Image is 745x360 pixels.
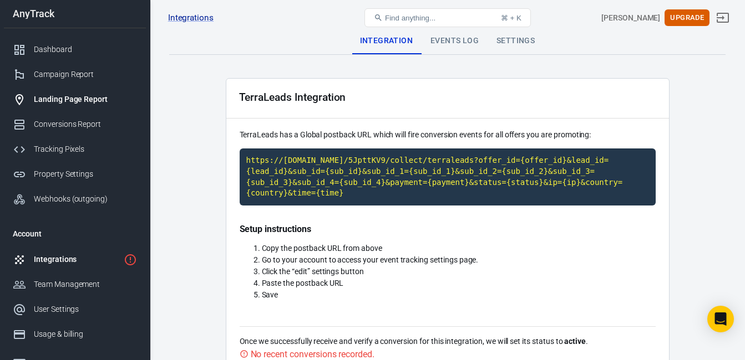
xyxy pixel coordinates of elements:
a: Integrations [168,12,214,24]
div: Property Settings [34,168,137,180]
h4: Setup instructions [240,223,656,235]
div: Webhooks (outgoing) [34,193,137,205]
a: Dashboard [4,37,146,62]
a: Usage & billing [4,322,146,347]
li: Paste the postback URL [262,277,656,289]
div: Usage & billing [34,328,137,340]
div: Campaign Report [34,69,137,80]
div: AnyTrack [4,9,146,19]
a: Tracking Pixels [4,137,146,162]
div: Integration [351,28,422,54]
div: Tracking Pixels [34,143,137,155]
li: Copy the postback URL from above [262,243,656,254]
a: Conversions Report [4,112,146,137]
div: Team Management [34,279,137,290]
a: User Settings [4,297,146,322]
div: Dashboard [34,44,137,55]
li: Save [262,289,656,301]
p: TerraLeads has a Global postback URL which will fire conversion events for all offers you are pro... [240,129,656,141]
code: Click to copy [240,148,656,205]
p: Once we successfully receive and verify a conversion for this integration, we will set its status... [240,336,656,347]
a: Landing Page Report [4,87,146,112]
div: Account id: 5JpttKV9 [601,12,660,24]
div: Integrations [34,254,119,265]
li: Go to your account to access your event tracking settings page. [262,254,656,266]
li: Click the “edit” settings button [262,266,656,277]
li: Account [4,220,146,247]
div: User Settings [34,304,137,315]
span: Find anything... [385,14,435,22]
div: TerraLeads Integration [239,91,346,103]
div: Events Log [422,28,488,54]
strong: active [564,337,586,346]
a: Campaign Report [4,62,146,87]
button: Find anything...⌘ + K [364,8,531,27]
div: Open Intercom Messenger [707,306,734,332]
a: Integrations [4,247,146,272]
svg: 1 networks not verified yet [124,253,137,266]
a: Sign out [709,4,736,31]
a: Property Settings [4,162,146,187]
div: ⌘ + K [501,14,521,22]
div: Conversions Report [34,119,137,130]
button: Upgrade [665,9,709,27]
a: Team Management [4,272,146,297]
a: Webhooks (outgoing) [4,187,146,212]
div: Settings [488,28,544,54]
div: Landing Page Report [34,94,137,105]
